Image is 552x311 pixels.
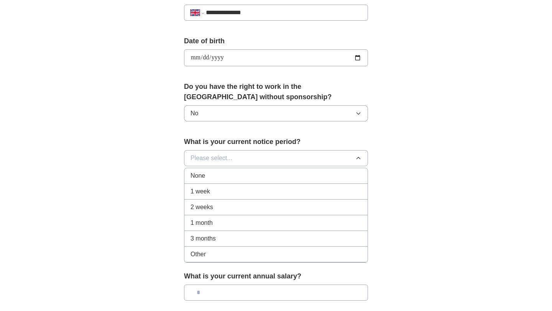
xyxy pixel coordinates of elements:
[191,234,216,243] span: 3 months
[191,218,213,228] span: 1 month
[191,203,213,212] span: 2 weeks
[191,154,232,163] span: Please select...
[191,250,206,259] span: Other
[191,187,210,196] span: 1 week
[191,109,198,118] span: No
[184,137,368,147] label: What is your current notice period?
[184,82,368,102] label: Do you have the right to work in the [GEOGRAPHIC_DATA] without sponsorship?
[184,150,368,166] button: Please select...
[184,105,368,121] button: No
[191,171,205,180] span: None
[184,271,368,282] label: What is your current annual salary?
[184,36,368,46] label: Date of birth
